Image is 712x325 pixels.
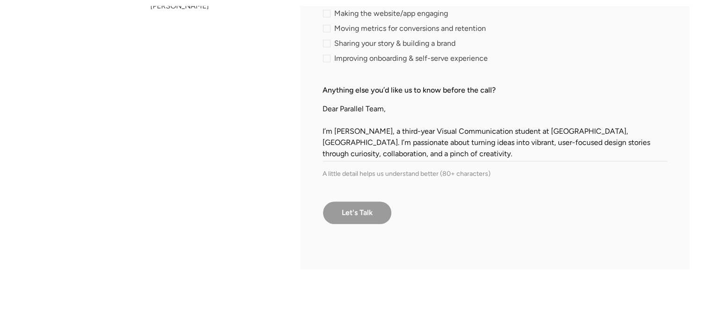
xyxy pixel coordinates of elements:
div: A little detail helps us understand better (80+ characters) [323,169,667,179]
span: Improving onboarding & self-serve experience [334,56,488,61]
span: Moving metrics for conversions and retention [334,26,486,31]
span: Making the website/app engaging [334,11,448,16]
input: Let's Talk [323,201,392,224]
label: Anything else you’d like us to know before the call? [323,85,667,96]
span: Sharing your story & building a brand [334,41,455,46]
